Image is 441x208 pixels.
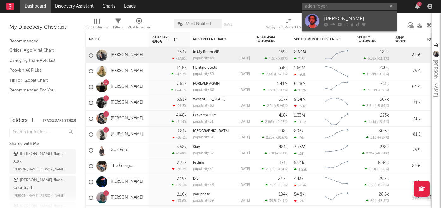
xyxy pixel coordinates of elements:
[379,136,388,140] span: +27 %
[13,150,70,166] div: [PERSON_NAME] flags - Alt ( 7 )
[378,57,388,60] span: -11.8 %
[364,120,389,124] div: ( )
[395,162,420,170] div: 84.6
[294,177,304,181] div: 443k
[193,72,214,76] div: popularity: 50
[177,98,187,102] div: 6.91k
[193,66,217,70] a: Hunting Boots
[9,128,76,137] input: Search for folders...
[294,145,305,149] div: 3.75M
[369,168,375,171] span: 190
[370,199,375,203] span: 69
[370,136,378,140] span: 1.13k
[415,4,420,9] button: 8
[395,147,420,154] div: 75.9
[267,104,274,108] span: 2.2k
[294,120,306,124] div: 11.5k
[171,88,187,92] div: +44.5 %
[177,145,187,149] div: 3.58k
[323,158,351,174] svg: Chart title
[9,67,69,74] a: Pop-ish A&R List
[172,151,187,155] div: +199 %
[128,24,150,31] div: A&R Pipeline
[367,73,375,76] span: 1.57k
[279,66,288,70] div: 538k
[193,177,198,180] a: DiE
[9,87,69,94] a: Recommended For You
[186,22,211,26] span: Most Notified
[364,183,389,187] div: ( )
[9,117,27,124] div: Folders
[13,166,65,173] span: [PERSON_NAME] [PERSON_NAME]
[376,104,388,108] span: +5.86 %
[302,11,397,31] a: [PERSON_NAME]
[111,53,143,58] a: [PERSON_NAME]
[277,82,288,86] div: 1.41M
[111,68,143,74] a: [PERSON_NAME]
[294,152,305,156] div: 123k
[376,184,388,187] span: +82.6 %
[294,88,307,92] div: 9.12k
[269,184,275,187] span: 317
[9,38,76,45] div: Recommended
[294,167,307,172] div: 4.22k
[294,192,305,197] div: 54.8k
[265,24,312,31] div: 7-Day Fans Added (7-Day Fans Added)
[176,113,187,117] div: 4.48k
[193,120,213,123] div: popularity: 51
[279,50,288,54] div: 159k
[323,47,351,63] svg: Chart title
[111,116,143,121] a: [PERSON_NAME]
[193,98,250,101] div: West of Ohio
[193,82,250,85] div: FOREVER AGAIN
[9,77,69,84] a: TikTok Global Chart
[367,89,376,92] span: 3.61k
[294,136,304,140] div: 19k
[193,161,204,165] a: Fading
[9,57,69,64] a: Emerging Indie A&R List
[395,83,420,91] div: 64.4
[173,104,187,108] div: -21.3 %
[279,113,288,117] div: 418k
[323,79,351,95] svg: Chart title
[172,167,187,171] div: -28.7 %
[276,199,287,203] span: -74.1 %
[323,63,351,79] svg: Chart title
[376,152,388,155] span: +85.4 %
[193,193,250,196] div: you phase
[111,132,143,137] a: [PERSON_NAME]
[13,177,70,192] div: [PERSON_NAME] flags - Country ( 4 )
[177,192,187,197] div: 2.16k
[239,183,250,187] div: [DATE]
[323,95,351,111] svg: Chart title
[323,190,351,206] svg: Chart title
[376,73,388,76] span: +16.8 %
[380,145,389,149] div: 238k
[262,136,288,140] div: ( )
[378,129,389,133] div: 80.3k
[276,184,287,187] span: -50.2 %
[177,177,187,181] div: 2.19k
[294,113,305,117] div: 1.33M
[266,168,275,171] span: 2.56k
[193,57,214,60] div: popularity: 49
[193,98,225,101] a: West of [US_STATE]
[193,88,214,92] div: popularity: 68
[193,136,213,139] div: popularity: 51
[262,72,288,76] div: ( )
[193,129,229,133] a: [GEOGRAPHIC_DATA]
[193,114,250,117] div: Leave the Dirt
[279,57,287,60] span: -39 %
[323,174,351,190] svg: Chart title
[193,167,214,171] div: popularity: 41
[294,50,306,54] div: 8.64M
[193,199,214,203] div: popularity: 39
[261,120,288,124] div: ( )
[265,120,274,124] span: 2.06k
[363,72,389,76] div: ( )
[277,89,287,92] span: +117 %
[263,88,288,92] div: ( )
[239,136,250,139] div: [DATE]
[193,161,250,165] div: Fading
[276,73,287,76] span: -32.7 %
